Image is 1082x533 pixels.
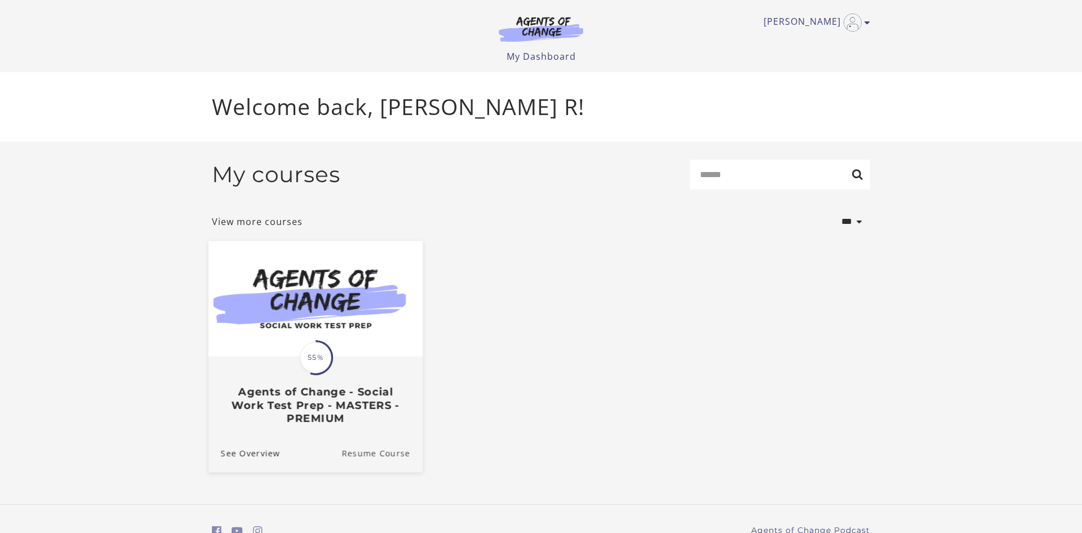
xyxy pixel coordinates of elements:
a: View more courses [212,215,303,228]
a: Agents of Change - Social Work Test Prep - MASTERS - PREMIUM: Resume Course [342,434,423,472]
a: My Dashboard [507,50,576,63]
p: Welcome back, [PERSON_NAME] R! [212,90,870,124]
span: 55% [300,342,331,373]
a: Agents of Change - Social Work Test Prep - MASTERS - PREMIUM: See Overview [209,434,280,472]
h2: My courses [212,161,340,188]
a: Toggle menu [764,14,864,32]
h3: Agents of Change - Social Work Test Prep - MASTERS - PREMIUM [221,385,410,425]
img: Agents of Change Logo [487,16,595,42]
